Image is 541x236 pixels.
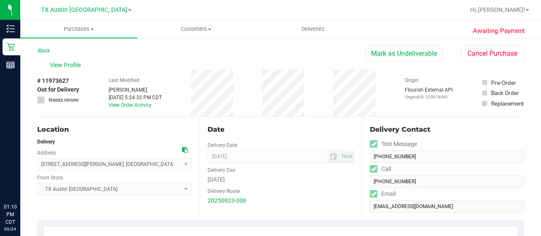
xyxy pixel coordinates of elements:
[50,61,84,70] span: View Profile
[491,89,519,97] div: Back Order
[405,94,453,100] p: Original ID: 325676441
[8,168,34,194] iframe: Resource center
[37,125,192,135] div: Location
[138,25,254,33] span: Customers
[405,86,453,100] div: Flourish External API
[208,197,246,204] a: 20250923-006
[137,20,254,38] a: Customers
[25,167,35,177] iframe: Resource center unread badge
[208,175,354,184] div: [DATE]
[370,150,524,163] input: Format: (999) 999-9999
[4,226,16,232] p: 09/24
[37,76,69,85] span: # 11973627
[109,102,151,108] a: View Order Activity
[6,24,15,33] inline-svg: Inventory
[370,125,524,135] div: Delivery Contact
[37,85,79,94] span: Out for Delivery
[4,203,16,226] p: 01:10 PM CDT
[6,43,15,51] inline-svg: Retail
[473,26,525,36] span: Awaiting Payment
[491,99,524,108] div: Replacement
[254,20,372,38] a: Deliveries
[20,25,137,33] span: Purchases
[37,48,50,54] a: Back
[37,149,56,157] label: Address
[461,46,524,62] button: Cancel Purchase
[37,139,55,145] strong: Delivery
[109,86,162,94] div: [PERSON_NAME]
[208,187,240,195] label: Delivery Route
[405,76,418,84] label: Origin
[41,6,127,14] span: TX Austin [GEOGRAPHIC_DATA]
[470,6,525,13] span: Hi, [PERSON_NAME]!
[370,163,391,175] label: Call
[491,79,516,87] div: Pre-Order
[49,96,79,104] span: Needs review
[208,125,354,135] div: Date
[290,25,336,33] span: Deliveries
[20,20,137,38] a: Purchases
[6,61,15,69] inline-svg: Reports
[366,46,443,62] button: Mark as Undeliverable
[208,166,235,174] label: Delivery Day
[370,175,524,188] input: Format: (999) 999-9999
[370,138,417,150] label: Text Message
[208,141,237,149] label: Delivery Date
[182,146,188,155] div: Copy address to clipboard
[370,188,396,200] label: Email
[109,94,162,101] div: [DATE] 5:24:32 PM CDT
[37,174,63,182] label: From Store
[109,76,139,84] label: Last Modified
